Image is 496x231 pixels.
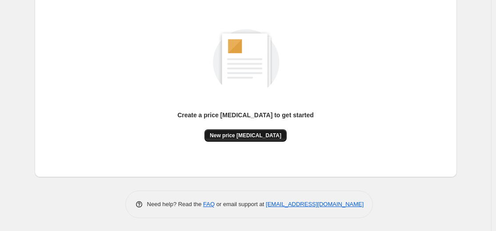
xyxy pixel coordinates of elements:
[203,201,215,207] a: FAQ
[204,129,287,142] button: New price [MEDICAL_DATA]
[147,201,204,207] span: Need help? Read the
[266,201,364,207] a: [EMAIL_ADDRESS][DOMAIN_NAME]
[177,111,314,119] p: Create a price [MEDICAL_DATA] to get started
[210,132,281,139] span: New price [MEDICAL_DATA]
[215,201,266,207] span: or email support at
